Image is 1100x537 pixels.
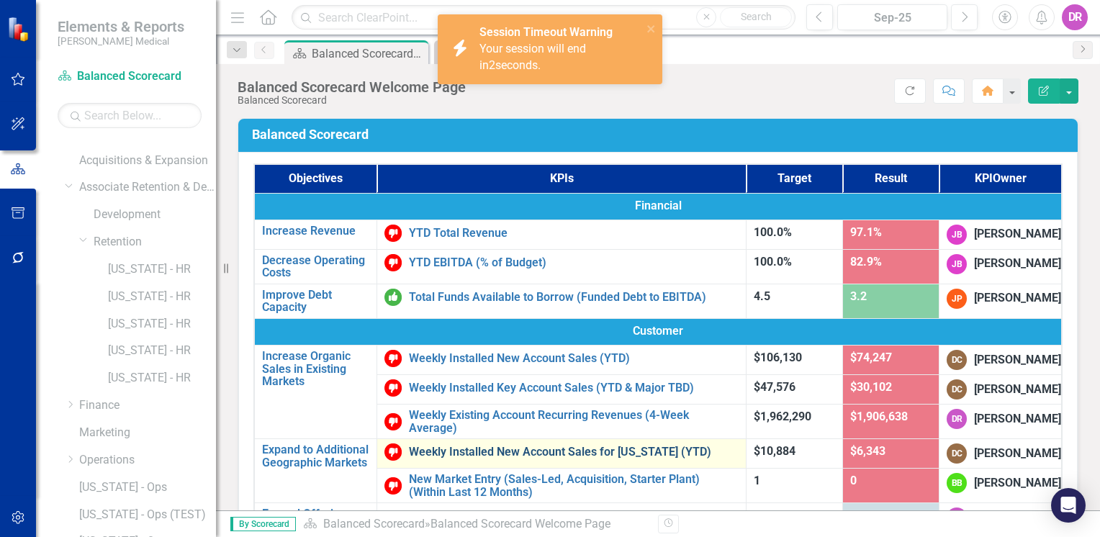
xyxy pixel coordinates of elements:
[754,380,795,394] span: $47,576
[754,444,795,458] span: $10,884
[384,225,402,242] img: Below Target
[238,79,466,95] div: Balanced Scorecard Welcome Page
[409,409,739,434] a: Weekly Existing Account Recurring Revenues (4-Week Average)
[384,413,402,430] img: Below Target
[254,503,377,533] td: Double-Click to Edit Right Click for Context Menu
[850,444,885,458] span: $6,343
[409,473,739,498] a: New Market Entry (Sales-Led, Acquisition, Starter Plant) (Within Last 12 Months)
[754,289,770,303] span: 4.5
[377,405,746,439] td: Double-Click to Edit Right Click for Context Menu
[939,249,1062,284] td: Double-Click to Edit
[94,207,216,223] a: Development
[384,477,402,495] img: Below Target
[323,517,425,531] a: Balanced Scorecard
[974,352,1061,369] div: [PERSON_NAME]
[1051,488,1086,523] div: Open Intercom Messenger
[646,20,657,37] button: close
[409,291,739,304] a: Total Funds Available to Borrow (Funded Debt to EBITDA)
[262,225,369,238] a: Increase Revenue
[58,35,184,47] small: [PERSON_NAME] Medical
[79,452,216,469] a: Operations
[947,379,967,400] div: DC
[79,507,216,523] a: [US_STATE] - Ops (TEST)
[377,503,746,533] td: Double-Click to Edit Right Click for Context Menu
[489,58,495,72] span: 2
[58,18,184,35] span: Elements & Reports
[377,439,746,469] td: Double-Click to Edit Right Click for Context Menu
[939,503,1062,533] td: Double-Click to Edit
[754,351,802,364] span: $106,130
[312,45,425,63] div: Balanced Scorecard Welcome Page
[430,517,610,531] div: Balanced Scorecard Welcome Page
[377,346,746,375] td: Double-Click to Edit Right Click for Context Menu
[974,510,1061,526] div: [PERSON_NAME]
[974,475,1061,492] div: [PERSON_NAME]
[720,7,792,27] button: Search
[79,179,216,196] a: Associate Retention & Development
[754,255,792,268] span: 100.0%
[108,261,216,278] a: [US_STATE] - HR
[230,517,296,531] span: By Scorecard
[384,254,402,271] img: Below Target
[939,220,1062,249] td: Double-Click to Edit
[94,234,216,251] a: Retention
[754,410,811,423] span: $1,962,290
[1062,4,1088,30] button: DR
[58,103,202,128] input: Search Below...
[254,346,377,439] td: Double-Click to Edit Right Click for Context Menu
[79,479,216,496] a: [US_STATE] - Ops
[254,439,377,503] td: Double-Click to Edit Right Click for Context Menu
[974,256,1061,272] div: [PERSON_NAME]
[79,425,216,441] a: Marketing
[254,319,1062,346] td: Double-Click to Edit
[939,469,1062,503] td: Double-Click to Edit
[741,11,772,22] span: Search
[262,507,369,520] a: Expand Offerings
[939,346,1062,375] td: Double-Click to Edit
[850,255,882,268] span: 82.9%
[303,516,647,533] div: »
[108,343,216,359] a: [US_STATE] - HR
[947,254,967,274] div: JB
[974,382,1061,398] div: [PERSON_NAME]
[377,220,746,249] td: Double-Click to Edit Right Click for Context Menu
[254,193,1062,220] td: Double-Click to Edit
[754,225,792,239] span: 100.0%
[974,290,1061,307] div: [PERSON_NAME]
[837,4,947,30] button: Sep-25
[754,474,760,487] span: 1
[254,284,377,318] td: Double-Click to Edit Right Click for Context Menu
[262,289,369,314] a: Improve Debt Capacity
[252,127,1069,142] h3: Balanced Scorecard
[974,226,1061,243] div: [PERSON_NAME]
[262,198,1054,215] span: Financial
[850,410,908,423] span: $1,906,638
[377,284,746,318] td: Double-Click to Edit Right Click for Context Menu
[842,9,942,27] div: Sep-25
[850,225,882,239] span: 97.1%
[850,474,857,487] span: 0
[939,439,1062,469] td: Double-Click to Edit
[254,220,377,249] td: Double-Click to Edit Right Click for Context Menu
[409,510,739,523] a: $ of Adjacent Offerings Sold to Existing Accounts
[377,375,746,405] td: Double-Click to Edit Right Click for Context Menu
[58,68,202,85] a: Balanced Scorecard
[850,380,892,394] span: $30,102
[409,256,739,269] a: YTD EBITDA (% of Budget)
[409,446,739,459] a: Weekly Installed New Account Sales for [US_STATE] (YTD)
[238,95,466,106] div: Balanced Scorecard
[262,254,369,279] a: Decrease Operating Costs
[79,153,216,169] a: Acquisitions & Expansion
[262,350,369,388] a: Increase Organic Sales in Existing Markets
[850,351,892,364] span: $74,247
[384,443,402,461] img: Below Target
[384,507,402,525] img: Not Defined
[384,379,402,397] img: Below Target
[939,375,1062,405] td: Double-Click to Edit
[850,289,867,303] span: 3.2
[108,316,216,333] a: [US_STATE] - HR
[479,42,586,72] span: Your session will end in seconds.
[409,352,739,365] a: Weekly Installed New Account Sales (YTD)
[108,289,216,305] a: [US_STATE] - HR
